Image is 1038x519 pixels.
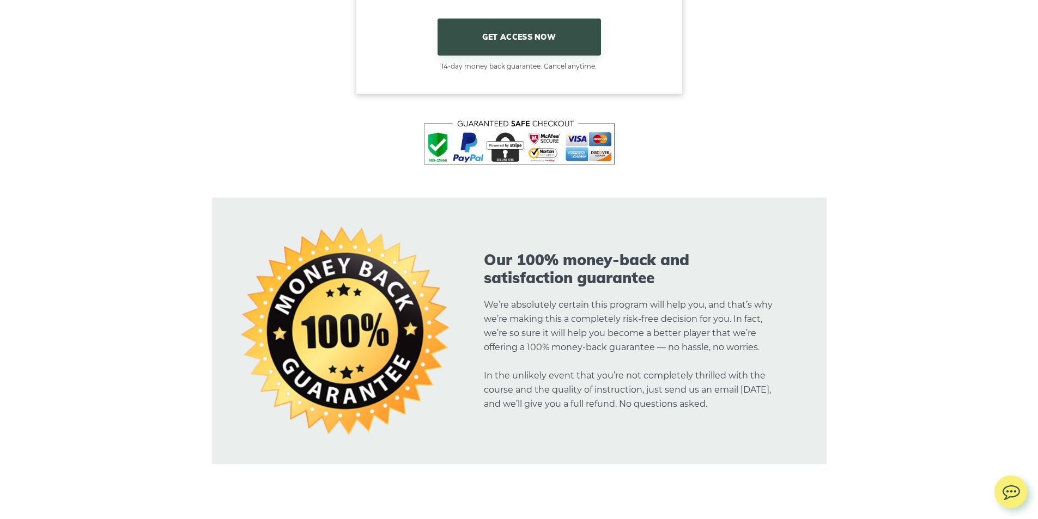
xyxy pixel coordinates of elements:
span: 14-day money back guarantee. Cancel anytime. [356,61,682,72]
p: We’re absolutely certain this program will help you, and that’s why we’re making this a completel... [484,298,776,411]
img: Tin Whistle Course - Safe checkout [424,120,615,164]
a: GET ACCESS NOW [438,19,601,56]
img: Tin Whistle Course - Moneyback guarantee [229,216,460,446]
h3: Our 100% money-back and satisfaction guarantee [484,251,776,287]
img: chat.svg [994,475,1027,503]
